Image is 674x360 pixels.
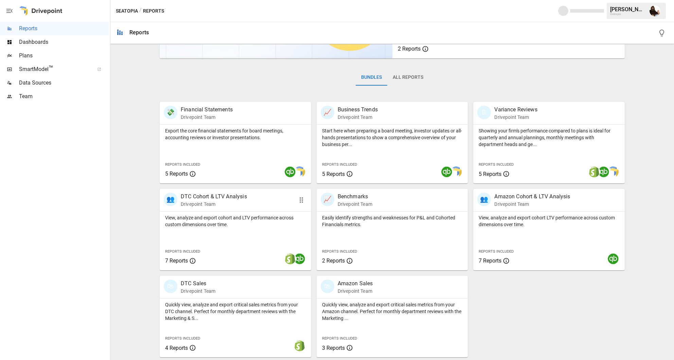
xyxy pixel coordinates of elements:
[181,114,233,121] p: Drivepoint Team
[441,166,452,177] img: quickbooks
[164,280,177,293] div: 🛍
[494,106,537,114] p: Variance Reviews
[165,257,188,264] span: 7 Reports
[321,280,334,293] div: 🛍
[19,24,109,33] span: Reports
[608,253,619,264] img: quickbooks
[322,162,357,167] span: Reports Included
[285,253,296,264] img: shopify
[479,249,514,254] span: Reports Included
[322,301,463,322] p: Quickly view, analyze and export critical sales metrics from your Amazon channel. Perfect for mon...
[139,7,142,15] div: /
[338,193,372,201] p: Benchmarks
[608,166,619,177] img: smart model
[285,166,296,177] img: quickbooks
[294,166,305,177] img: smart model
[164,106,177,119] div: 💸
[294,253,305,264] img: quickbooks
[338,288,373,294] p: Drivepoint Team
[477,193,491,206] div: 👥
[181,106,233,114] p: Financial Statements
[49,64,53,73] span: ™
[356,69,387,86] button: Bundles
[338,106,378,114] p: Business Trends
[19,79,109,87] span: Data Sources
[479,214,619,228] p: View, analyze and export cohort LTV performance across custom dimensions over time.
[181,201,247,208] p: Drivepoint Team
[338,201,372,208] p: Drivepoint Team
[338,114,378,121] p: Drivepoint Team
[181,193,247,201] p: DTC Cohort & LTV Analysis
[451,166,462,177] img: smart model
[387,69,429,86] button: All Reports
[322,249,357,254] span: Reports Included
[164,193,177,206] div: 👥
[322,345,345,351] span: 3 Reports
[398,46,421,52] span: 2 Reports
[116,7,138,15] button: Seatopia
[165,162,200,167] span: Reports Included
[19,38,109,46] span: Dashboards
[494,114,537,121] p: Drivepoint Team
[165,345,188,351] span: 4 Reports
[322,257,345,264] span: 2 Reports
[494,193,570,201] p: Amazon Cohort & LTV Analysis
[322,214,463,228] p: Easily identify strengths and weaknesses for P&L and Cohorted Financials metrics.
[598,166,609,177] img: quickbooks
[650,5,660,16] img: Ryan Dranginis
[479,162,514,167] span: Reports Included
[165,214,306,228] p: View, analyze and export cohort and LTV performance across custom dimensions over time.
[165,170,188,177] span: 5 Reports
[165,301,306,322] p: Quickly view, analyze and export critical sales metrics from your DTC channel. Perfect for monthl...
[322,171,345,177] span: 5 Reports
[322,127,463,148] p: Start here when preparing a board meeting, investor updates or all-hands presentations to show a ...
[322,336,357,341] span: Reports Included
[19,52,109,60] span: Plans
[165,127,306,141] p: Export the core financial statements for board meetings, accounting reviews or investor presentat...
[494,201,570,208] p: Drivepoint Team
[181,280,215,288] p: DTC Sales
[610,6,645,13] div: [PERSON_NAME]
[321,193,334,206] div: 📈
[610,13,645,16] div: Seatopia
[19,92,109,101] span: Team
[477,106,491,119] div: 🗓
[338,280,373,288] p: Amazon Sales
[479,257,501,264] span: 7 Reports
[479,171,501,177] span: 5 Reports
[181,288,215,294] p: Drivepoint Team
[165,336,200,341] span: Reports Included
[321,106,334,119] div: 📈
[589,166,600,177] img: shopify
[129,29,149,36] div: Reports
[479,127,619,148] p: Showing your firm's performance compared to plans is ideal for quarterly and annual plannings, mo...
[294,340,305,351] img: shopify
[165,249,200,254] span: Reports Included
[645,1,664,20] button: Ryan Dranginis
[19,65,90,73] span: SmartModel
